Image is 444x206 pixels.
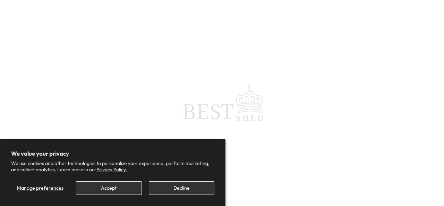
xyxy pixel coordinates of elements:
span: Manage preferences [17,185,63,191]
button: Accept [76,181,142,195]
button: Manage preferences [11,181,69,195]
a: Privacy Policy. [96,166,127,173]
h2: We value your privacy [11,150,214,157]
button: Decline [149,181,214,195]
p: We use cookies and other technologies to personalize your experience, perform marketing, and coll... [11,160,214,173]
